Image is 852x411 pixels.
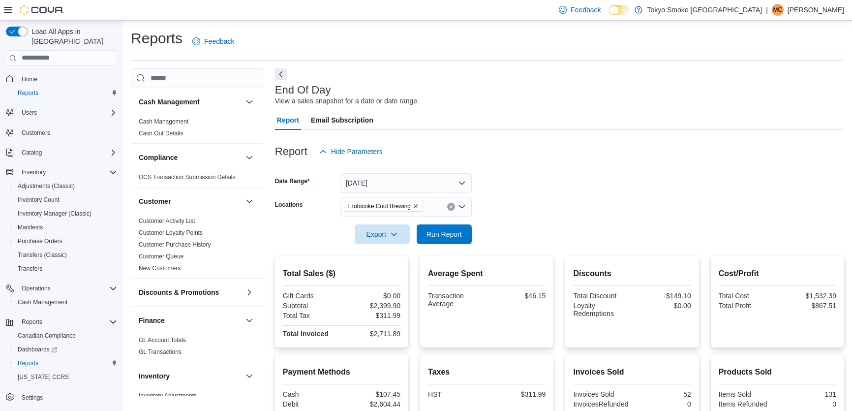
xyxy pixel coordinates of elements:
span: Users [18,107,117,119]
div: Cash Management [131,116,263,143]
span: Inventory [18,166,117,178]
button: Next [275,68,287,80]
button: Customers [2,126,121,140]
span: Customer Activity List [139,217,195,225]
button: Discounts & Promotions [139,287,242,297]
a: Transfers (Classic) [14,249,71,261]
button: Catalog [2,146,121,159]
a: New Customers [139,265,181,272]
div: Loyalty Redemptions [573,302,630,317]
a: Purchase Orders [14,235,66,247]
button: Remove Etobicoke Cool Brewing from selection in this group [413,203,419,209]
button: Transfers [10,262,121,276]
button: Settings [2,390,121,404]
span: Report [277,110,299,130]
span: Cash Management [18,298,67,306]
h3: Report [275,146,307,158]
span: Manifests [14,221,117,233]
h3: Inventory [139,371,170,381]
h2: Invoices Sold [573,366,691,378]
div: Items Refunded [719,400,776,408]
div: -$149.10 [634,292,691,300]
span: Hide Parameters [331,147,383,157]
div: $311.99 [343,312,400,319]
button: Inventory [139,371,242,381]
div: $0.00 [343,292,400,300]
div: Debit [283,400,340,408]
button: Reports [10,356,121,370]
button: Discounts & Promotions [243,286,255,298]
span: Catalog [18,147,117,158]
h2: Discounts [573,268,691,280]
span: Customer Purchase History [139,241,211,249]
span: Run Report [426,229,462,239]
span: New Customers [139,264,181,272]
img: Cova [20,5,64,15]
h1: Reports [131,29,183,48]
div: 131 [779,390,836,398]
span: Transfers (Classic) [18,251,67,259]
span: Inventory [22,168,46,176]
span: Operations [18,283,117,294]
a: Customer Queue [139,253,183,260]
a: Reports [14,87,42,99]
div: Total Cost [719,292,776,300]
label: Date Range [275,177,310,185]
span: OCS Transaction Submission Details [139,173,236,181]
h2: Total Sales ($) [283,268,400,280]
span: Purchase Orders [18,237,62,245]
a: Customer Activity List [139,218,195,224]
span: Home [18,73,117,85]
div: HST [428,390,485,398]
a: Transfers [14,263,46,275]
button: Cash Management [10,295,121,309]
button: Export [355,224,410,244]
span: Email Subscription [311,110,373,130]
div: $2,711.89 [343,330,400,338]
button: Clear input [447,203,455,211]
div: $107.45 [343,390,400,398]
div: Finance [131,334,263,362]
div: 52 [634,390,691,398]
span: Load All Apps in [GEOGRAPHIC_DATA] [28,27,117,46]
span: Export [361,224,404,244]
a: Canadian Compliance [14,330,80,342]
div: InvoicesRefunded [573,400,630,408]
div: Transaction Average [428,292,485,308]
span: GL Transactions [139,348,182,356]
div: $2,604.44 [343,400,400,408]
span: Cash Out Details [139,129,183,137]
span: Inventory Count [14,194,117,206]
h3: Compliance [139,153,178,162]
span: Users [22,109,37,117]
a: Cash Management [14,296,71,308]
a: Home [18,73,41,85]
strong: Total Invoiced [283,330,329,338]
button: Customer [139,196,242,206]
div: Items Sold [719,390,776,398]
h3: End Of Day [275,84,331,96]
a: Dashboards [10,343,121,356]
div: Compliance [131,171,263,187]
span: Reports [14,357,117,369]
a: Manifests [14,221,47,233]
h3: Cash Management [139,97,200,107]
span: Home [22,75,37,83]
span: Reports [18,359,38,367]
span: Customer Loyalty Points [139,229,203,237]
button: Users [18,107,41,119]
div: 0 [779,400,836,408]
button: Manifests [10,221,121,234]
a: GL Account Totals [139,337,186,344]
button: Open list of options [458,203,466,211]
span: Operations [22,285,51,292]
button: Catalog [18,147,46,158]
span: Dashboards [18,346,57,353]
button: Purchase Orders [10,234,121,248]
button: Inventory [243,370,255,382]
button: Compliance [243,152,255,163]
button: Reports [2,315,121,329]
button: Compliance [139,153,242,162]
button: Canadian Compliance [10,329,121,343]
